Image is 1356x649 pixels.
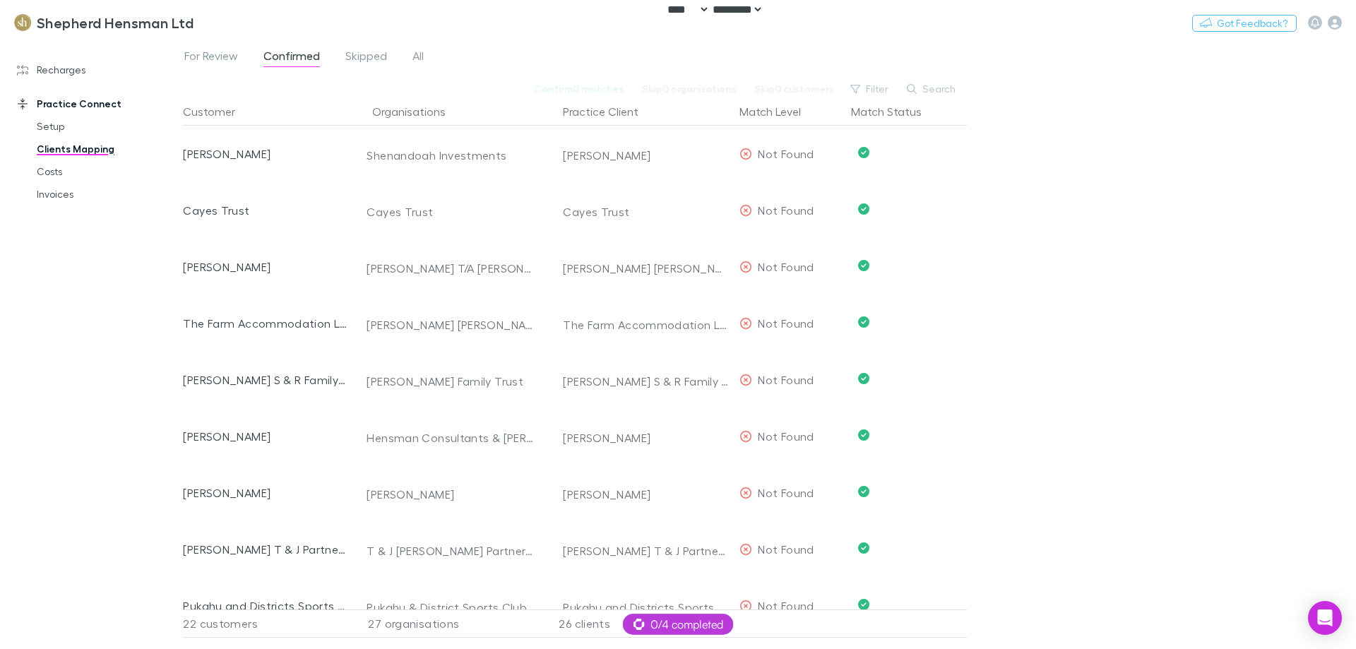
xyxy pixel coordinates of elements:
[858,373,869,384] svg: Confirmed
[851,97,939,126] button: Match Status
[183,408,347,465] div: [PERSON_NAME]
[183,126,347,182] div: [PERSON_NAME]
[858,316,869,328] svg: Confirmed
[563,523,728,579] div: [PERSON_NAME] T & J Partnership
[1308,601,1342,635] div: Open Intercom Messenger
[367,205,537,219] div: Cayes Trust
[843,81,897,97] button: Filter
[183,182,347,239] div: Cayes Trust
[543,609,734,638] div: 26 clients
[900,81,964,97] button: Search
[758,147,814,160] span: Not Found
[23,138,191,160] a: Clients Mapping
[563,240,728,297] div: [PERSON_NAME] [PERSON_NAME]
[858,203,869,215] svg: Confirmed
[758,203,814,217] span: Not Found
[858,486,869,497] svg: Confirmed
[23,160,191,183] a: Costs
[563,579,728,636] div: Pukahu and Districts Sports Club Inc
[758,599,814,612] span: Not Found
[367,148,537,162] div: Shenandoah Investments
[858,147,869,158] svg: Confirmed
[23,115,191,138] a: Setup
[183,295,347,352] div: The Farm Accommodation Limited
[1192,15,1297,32] button: Got Feedback?
[37,14,194,31] h3: Shepherd Hensman Ltd
[563,127,728,184] div: [PERSON_NAME]
[23,183,191,206] a: Invoices
[183,521,347,578] div: [PERSON_NAME] T & J Partnership
[367,487,537,501] div: [PERSON_NAME]
[563,353,728,410] div: [PERSON_NAME] S & R Family Trust
[14,14,31,31] img: Shepherd Hensman Ltd's Logo
[183,609,352,638] div: 22 customers
[367,431,537,445] div: Hensman Consultants & [PERSON_NAME] Photography
[6,6,202,40] a: Shepherd Hensman Ltd
[563,97,655,126] button: Practice Client
[633,81,745,97] button: Skip0 organisations
[3,59,191,81] a: Recharges
[183,239,347,295] div: [PERSON_NAME]
[563,184,728,240] div: Cayes Trust
[345,49,387,67] span: Skipped
[263,49,320,67] span: Confirmed
[183,352,347,408] div: [PERSON_NAME] S & R Family Trust
[758,260,814,273] span: Not Found
[352,609,543,638] div: 27 organisations
[758,486,814,499] span: Not Found
[525,81,633,97] button: Confirm0 matches
[563,297,728,353] div: The Farm Accommodation Limited
[183,578,347,634] div: Pukahu and Districts Sports Club Inc
[367,318,537,332] div: [PERSON_NAME] [PERSON_NAME]
[367,544,537,558] div: T & J [PERSON_NAME] Partnership
[367,261,537,275] div: [PERSON_NAME] T/A [PERSON_NAME] Mechanical Services
[183,97,252,126] button: Customer
[367,600,537,614] div: Pukahu & District Sports Club Inc
[858,260,869,271] svg: Confirmed
[858,542,869,554] svg: Confirmed
[563,410,728,466] div: [PERSON_NAME]
[739,97,818,126] button: Match Level
[372,97,463,126] button: Organisations
[184,49,238,67] span: For Review
[858,429,869,441] svg: Confirmed
[563,466,728,523] div: [PERSON_NAME]
[3,93,191,115] a: Practice Connect
[745,81,843,97] button: Skip0 customers
[758,429,814,443] span: Not Found
[758,373,814,386] span: Not Found
[183,465,347,521] div: [PERSON_NAME]
[858,599,869,610] svg: Confirmed
[758,542,814,556] span: Not Found
[367,374,537,388] div: [PERSON_NAME] Family Trust
[758,316,814,330] span: Not Found
[412,49,424,67] span: All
